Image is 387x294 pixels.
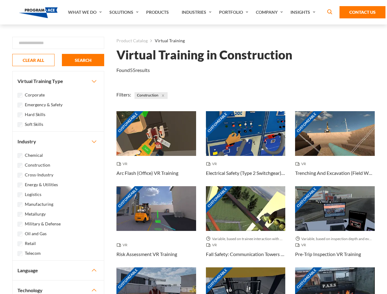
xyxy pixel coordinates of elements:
input: Manufacturing [17,202,22,207]
input: Emergency & Safety [17,103,22,107]
input: Corporate [17,93,22,98]
label: Cross-Industry [25,171,53,178]
label: Logistics [25,191,41,198]
label: Emergency & Safety [25,101,63,108]
label: Manufacturing [25,201,53,208]
p: Found results [116,66,150,74]
span: VR [116,242,130,248]
input: Energy & Utilities [17,183,22,187]
h3: Pre-Trip Inspection VR Training [295,251,361,258]
a: Customizable Thumbnail - Fall Safety: Communication Towers VR Training Variable, based on trainee... [206,186,286,267]
li: Virtual Training [148,37,185,45]
img: Program-Ace [19,7,58,18]
a: Product Catalog [116,37,148,45]
span: Filters: [116,92,131,97]
button: Close [160,92,166,99]
span: Variable, based on trainee interaction with each section. [206,236,286,242]
input: Construction [17,163,22,168]
label: Metallurgy [25,211,46,217]
h3: Trenching And Excavation (Field Work) VR Training [295,169,375,177]
span: VR [116,161,130,167]
button: CLEAR ALL [12,54,55,66]
input: Telecom [17,251,22,256]
input: Retail [17,241,22,246]
label: Chemical [25,152,43,159]
input: Oil and Gas [17,232,22,236]
a: Customizable Thumbnail - Pre-Trip Inspection VR Training Variable, based on inspection depth and ... [295,186,375,267]
label: Oil and Gas [25,230,47,237]
a: Contact Us [340,6,385,18]
em: 55 [130,67,135,73]
h3: Arc Flash (Office) VR Training [116,169,178,177]
label: Telecom [25,250,41,257]
span: Variable, based on inspection depth and event interaction. [295,236,375,242]
input: Hard Skills [17,112,22,117]
input: Logistics [17,192,22,197]
input: Metallurgy [17,212,22,217]
input: Chemical [17,153,22,158]
label: Retail [25,240,36,247]
span: VR [295,161,309,167]
span: VR [206,161,219,167]
label: Hard Skills [25,111,45,118]
label: Energy & Utilities [25,181,58,188]
button: Virtual Training Type [13,71,104,91]
label: Corporate [25,92,45,98]
input: Cross-Industry [17,173,22,178]
nav: breadcrumb [116,37,375,45]
h3: Electrical Safety (Type 2 Switchgear) VR Training [206,169,286,177]
h3: Fall Safety: Communication Towers VR Training [206,251,286,258]
h3: Risk Assessment VR Training [116,251,177,258]
span: VR [295,242,309,248]
button: Industry [13,132,104,151]
h1: Virtual Training in Construction [116,50,292,60]
a: Customizable Thumbnail - Trenching And Excavation (Field Work) VR Training VR Trenching And Excav... [295,111,375,186]
a: Customizable Thumbnail - Electrical Safety (Type 2 Switchgear) VR Training VR Electrical Safety (... [206,111,286,186]
input: Military & Defense [17,222,22,227]
label: Construction [25,162,50,168]
span: VR [206,242,219,248]
label: Military & Defense [25,221,61,227]
a: Customizable Thumbnail - Arc Flash (Office) VR Training VR Arc Flash (Office) VR Training [116,111,196,186]
button: Language [13,261,104,280]
input: Soft Skills [17,122,22,127]
a: Customizable Thumbnail - Risk Assessment VR Training VR Risk Assessment VR Training [116,186,196,267]
span: Construction [135,92,168,99]
label: Soft Skills [25,121,43,128]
